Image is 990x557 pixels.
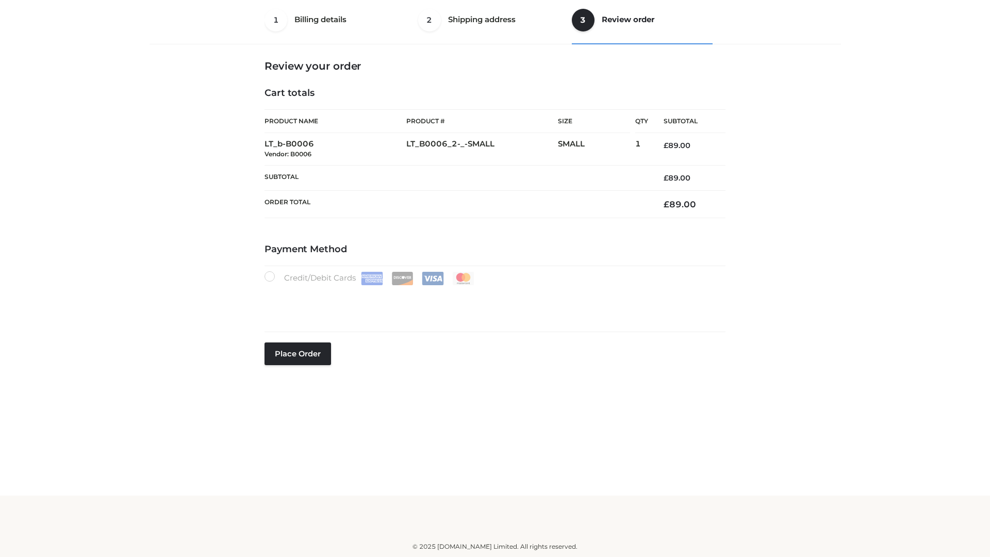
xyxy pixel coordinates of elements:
button: Place order [265,342,331,365]
td: 1 [635,133,648,166]
th: Qty [635,109,648,133]
span: £ [664,141,668,150]
iframe: Secure payment input frame [262,283,723,321]
th: Subtotal [265,165,648,190]
td: LT_B0006_2-_-SMALL [406,133,558,166]
th: Size [558,110,630,133]
div: © 2025 [DOMAIN_NAME] Limited. All rights reserved. [153,542,837,552]
label: Credit/Debit Cards [265,271,475,285]
td: SMALL [558,133,635,166]
th: Subtotal [648,110,725,133]
th: Product Name [265,109,406,133]
td: LT_b-B0006 [265,133,406,166]
img: Visa [422,272,444,285]
th: Order Total [265,191,648,218]
img: Amex [361,272,383,285]
th: Product # [406,109,558,133]
img: Mastercard [452,272,474,285]
bdi: 89.00 [664,199,696,209]
img: Discover [391,272,414,285]
h3: Review your order [265,60,725,72]
h4: Cart totals [265,88,725,99]
bdi: 89.00 [664,173,690,183]
bdi: 89.00 [664,141,690,150]
span: £ [664,173,668,183]
small: Vendor: B0006 [265,150,311,158]
span: £ [664,199,669,209]
h4: Payment Method [265,244,725,255]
